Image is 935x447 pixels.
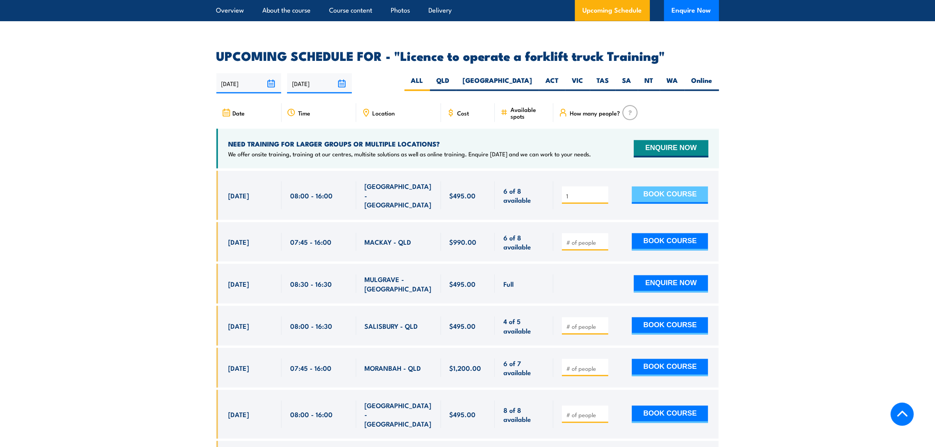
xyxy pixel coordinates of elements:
button: ENQUIRE NOW [634,275,708,293]
span: Location [373,110,395,116]
button: BOOK COURSE [632,317,708,335]
span: [DATE] [229,191,249,200]
span: $495.00 [450,410,476,419]
span: Available spots [510,106,548,119]
label: QLD [430,76,456,91]
label: ACT [539,76,565,91]
label: [GEOGRAPHIC_DATA] [456,76,539,91]
label: VIC [565,76,590,91]
span: Full [503,279,514,288]
button: ENQUIRE NOW [634,140,708,158]
span: 6 of 7 available [503,359,545,377]
label: Online [685,76,719,91]
span: 08:00 - 16:30 [290,321,332,330]
h2: UPCOMING SCHEDULE FOR - "Licence to operate a forklift truck Training" [216,50,719,61]
span: SALISBURY - QLD [365,321,418,330]
span: [GEOGRAPHIC_DATA] - [GEOGRAPHIC_DATA] [365,401,432,428]
span: [DATE] [229,410,249,419]
span: 07:45 - 16:00 [290,237,331,246]
h4: NEED TRAINING FOR LARGER GROUPS OR MULTIPLE LOCATIONS? [229,139,591,148]
input: # of people [566,365,606,372]
span: $990.00 [450,237,477,246]
input: # of people [566,322,606,330]
span: [DATE] [229,279,249,288]
span: [DATE] [229,363,249,372]
span: 6 of 8 available [503,233,545,251]
span: How many people? [570,110,620,116]
span: 8 of 8 available [503,405,545,424]
span: $1,200.00 [450,363,481,372]
label: ALL [404,76,430,91]
span: 4 of 5 available [503,317,545,335]
input: # of people [566,238,606,246]
span: $495.00 [450,279,476,288]
input: # of people [566,192,606,200]
input: From date [216,73,281,93]
span: $495.00 [450,321,476,330]
span: 08:00 - 16:00 [290,191,333,200]
span: [DATE] [229,321,249,330]
span: Cost [457,110,469,116]
span: [DATE] [229,237,249,246]
label: NT [638,76,660,91]
span: Time [298,110,310,116]
button: BOOK COURSE [632,233,708,251]
button: BOOK COURSE [632,406,708,423]
button: BOOK COURSE [632,359,708,376]
label: SA [616,76,638,91]
span: [GEOGRAPHIC_DATA] - [GEOGRAPHIC_DATA] [365,181,432,209]
span: $495.00 [450,191,476,200]
p: We offer onsite training, training at our centres, multisite solutions as well as online training... [229,150,591,158]
label: WA [660,76,685,91]
span: MORANBAH - QLD [365,363,421,372]
button: BOOK COURSE [632,187,708,204]
span: MULGRAVE - [GEOGRAPHIC_DATA] [365,275,432,293]
span: 6 of 8 available [503,186,545,205]
label: TAS [590,76,616,91]
span: MACKAY - QLD [365,237,412,246]
input: To date [287,73,352,93]
span: 08:30 - 16:30 [290,279,332,288]
span: 08:00 - 16:00 [290,410,333,419]
span: 07:45 - 16:00 [290,363,331,372]
span: Date [233,110,245,116]
input: # of people [566,411,606,419]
